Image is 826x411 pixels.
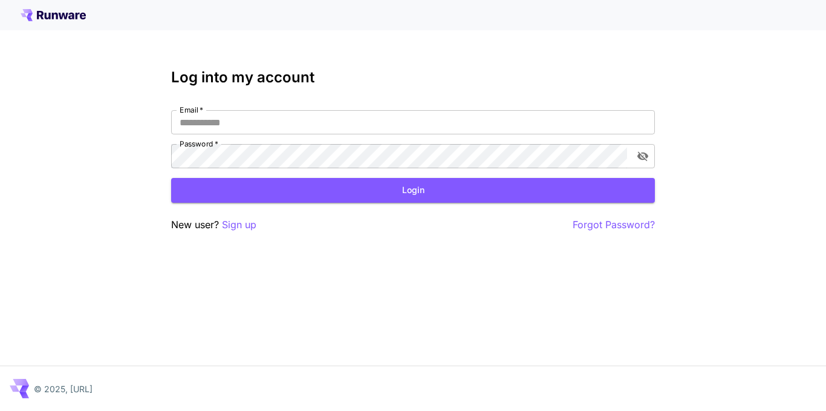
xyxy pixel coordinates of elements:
h3: Log into my account [171,69,655,86]
label: Email [180,105,203,115]
button: toggle password visibility [632,145,654,167]
button: Forgot Password? [573,217,655,232]
p: © 2025, [URL] [34,383,93,395]
button: Sign up [222,217,256,232]
button: Login [171,178,655,203]
p: New user? [171,217,256,232]
label: Password [180,139,218,149]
